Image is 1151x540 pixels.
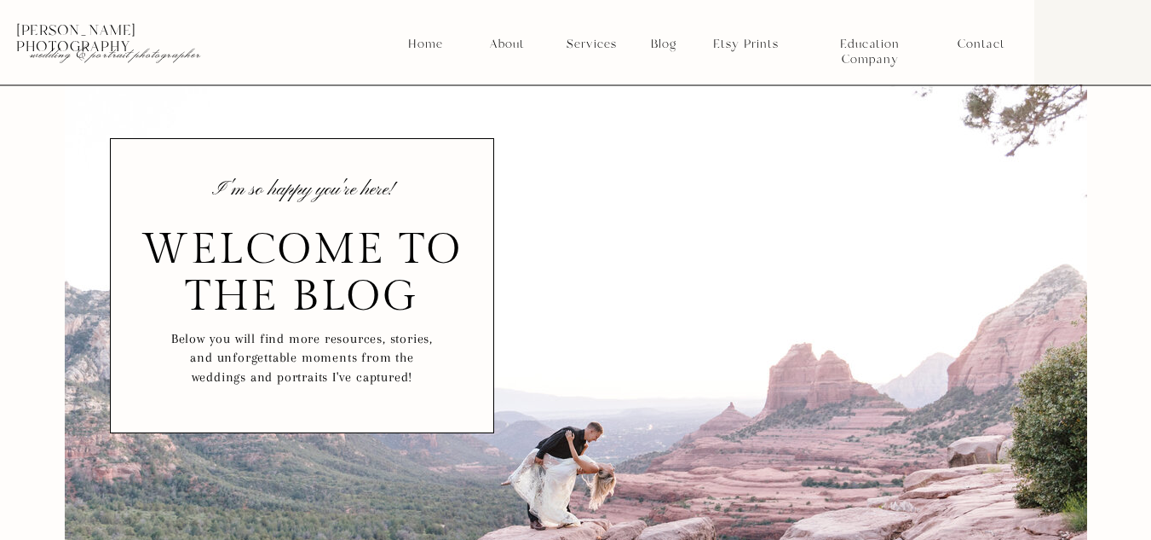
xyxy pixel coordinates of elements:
p: Below you will find more resources, stories, and unforgettable moments from the weddings and port... [170,329,435,392]
p: [PERSON_NAME] photography [16,23,245,38]
a: Services [560,37,623,52]
a: Etsy Prints [706,37,785,52]
a: About [485,37,528,52]
a: Contact [958,37,1004,52]
a: Blog [645,37,682,52]
a: Home [407,37,444,52]
h2: Welcome to the blog [141,226,463,310]
h3: I'm so happy you're here! [207,182,397,206]
a: Education Company [811,37,929,52]
p: wedding & portrait photographer [30,45,210,62]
